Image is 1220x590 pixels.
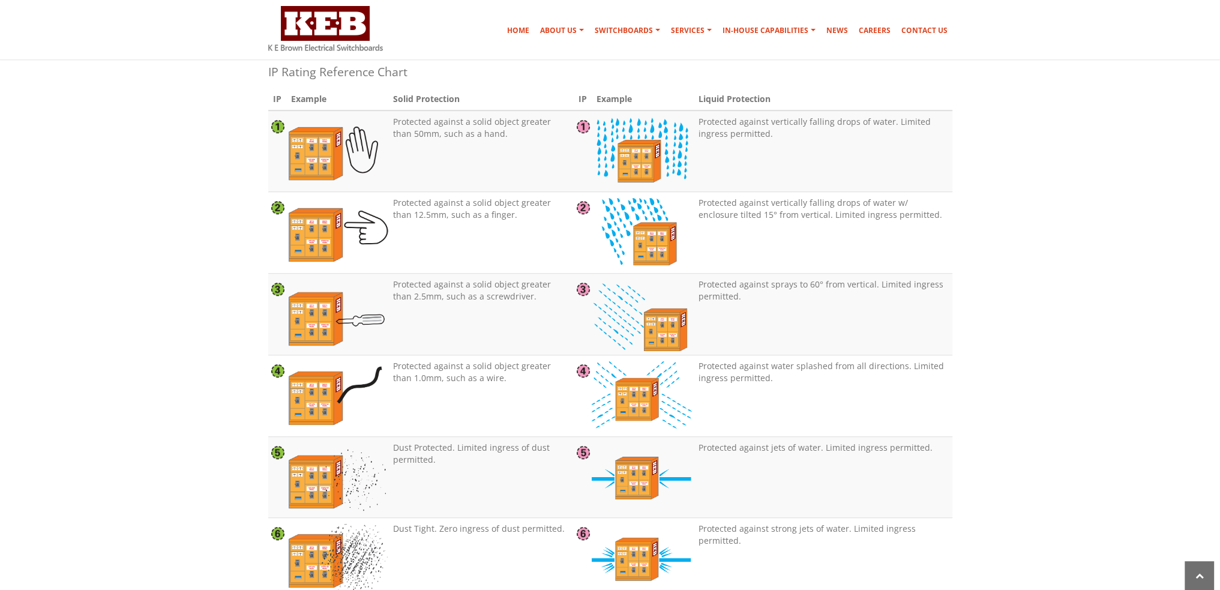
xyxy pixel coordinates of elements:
[590,19,665,43] a: Switchboards
[592,88,694,110] th: Example
[694,88,952,110] th: Liquid Protection
[694,355,952,436] td: Protected against water splashed from all directions. Limited ingress permitted.
[854,19,895,43] a: Careers
[718,19,820,43] a: In-house Capabilities
[535,19,589,43] a: About Us
[388,274,574,355] td: Protected against a solid object greater than 2.5mm, such as a screwdriver.
[388,88,574,110] th: Solid Protection
[694,436,952,518] td: Protected against jets of water. Limited ingress permitted.
[574,88,592,110] th: IP
[694,192,952,274] td: Protected against vertically falling drops of water w/ enclosure tilted 15° from vertical. Limite...
[388,192,574,274] td: Protected against a solid object greater than 12.5mm, such as a finger.
[268,88,286,110] th: IP
[694,274,952,355] td: Protected against sprays to 60° from vertical. Limited ingress permitted.
[822,19,853,43] a: News
[388,355,574,436] td: Protected against a solid object greater than 1.0mm, such as a wire.
[897,19,952,43] a: Contact Us
[268,6,383,51] img: K E Brown Electrical Switchboards
[286,88,388,110] th: Example
[388,110,574,192] td: Protected against a solid object greater than 50mm, such as a hand.
[694,110,952,192] td: Protected against vertically falling drops of water. Limited ingress permitted.
[666,19,717,43] a: Services
[268,64,952,80] h4: IP Rating Reference Chart
[388,436,574,518] td: Dust Protected. Limited ingress of dust permitted.
[502,19,534,43] a: Home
